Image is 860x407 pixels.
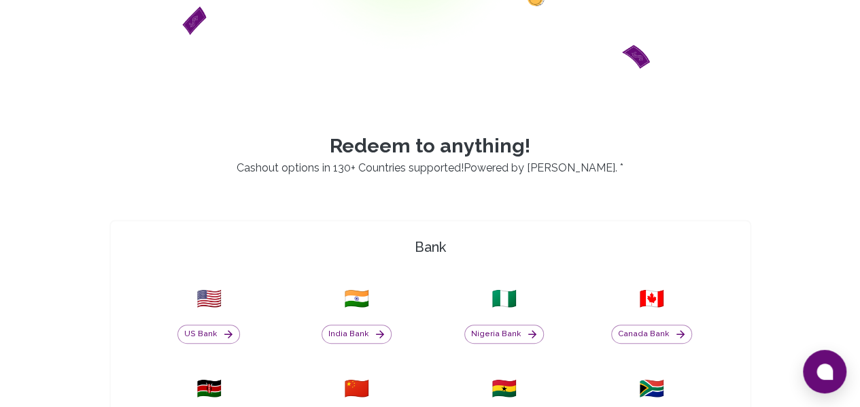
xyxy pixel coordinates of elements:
[93,134,768,158] p: Redeem to anything!
[116,238,744,257] h4: Bank
[196,287,222,311] span: 🇺🇸
[803,350,846,393] button: Open chat window
[177,325,240,344] button: US Bank
[611,325,692,344] button: Canada Bank
[492,376,517,401] span: 🇬🇭
[464,161,615,174] a: Powered by [PERSON_NAME]
[344,287,369,311] span: 🇮🇳
[344,376,369,401] span: 🇨🇳
[639,376,664,401] span: 🇿🇦
[322,325,392,344] button: India Bank
[464,325,544,344] button: Nigeria Bank
[93,160,768,176] p: Cashout options in 130+ Countries supported! . *
[196,376,222,401] span: 🇰🇪
[492,287,517,311] span: 🇳🇬
[639,287,664,311] span: 🇨🇦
